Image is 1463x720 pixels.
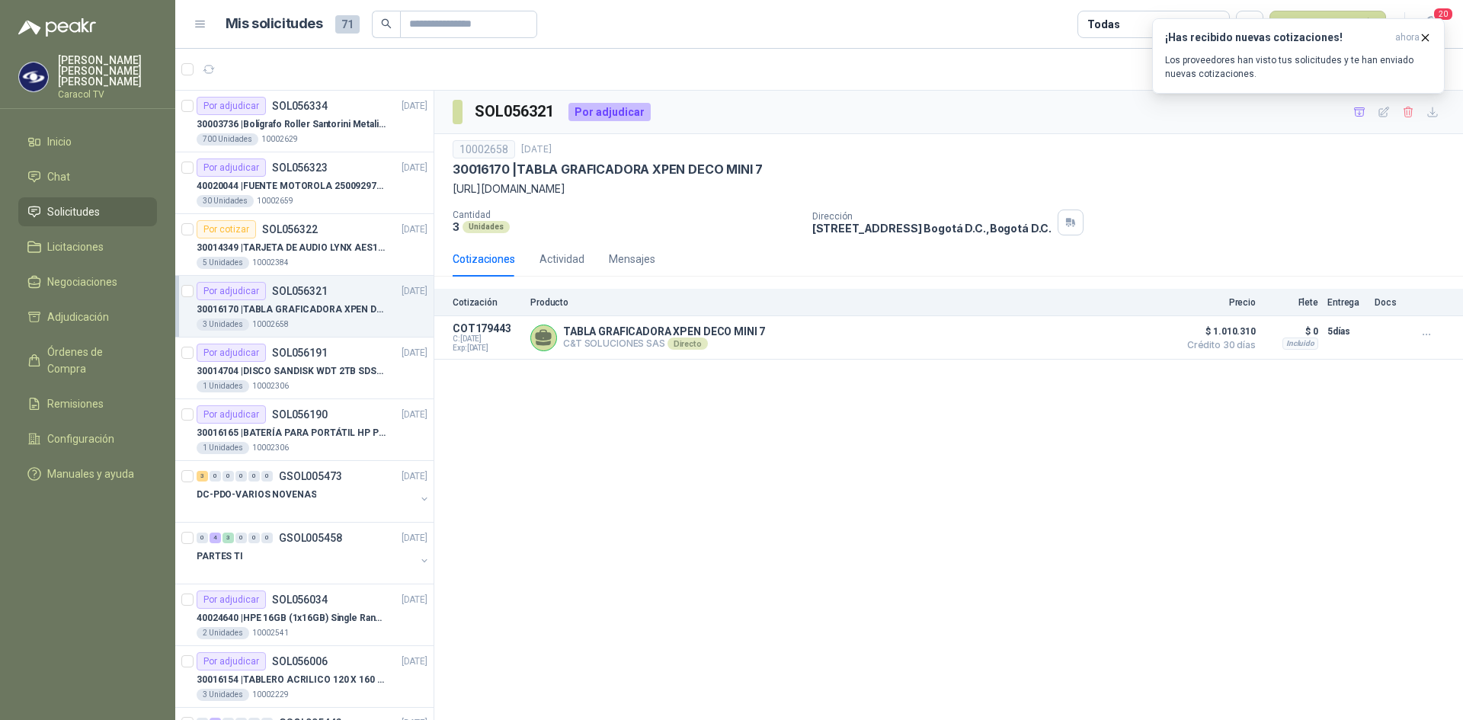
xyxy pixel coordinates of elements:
div: Por adjudicar [197,158,266,177]
span: Órdenes de Compra [47,344,142,377]
p: 10002384 [252,257,289,269]
a: Por adjudicarSOL056321[DATE] 30016170 |TABLA GRAFICADORA XPEN DECO MINI 73 Unidades10002658 [175,276,434,338]
p: $ 0 [1265,322,1318,341]
div: Por adjudicar [197,590,266,609]
div: 1 Unidades [197,380,249,392]
div: Por adjudicar [197,282,266,300]
span: Crédito 30 días [1180,341,1256,350]
p: Precio [1180,297,1256,308]
p: Caracol TV [58,90,157,99]
div: Por adjudicar [197,405,266,424]
p: [DATE] [402,531,427,546]
p: SOL056191 [272,347,328,358]
div: Por cotizar [197,220,256,238]
p: SOL056323 [272,162,328,173]
span: 20 [1433,7,1454,21]
a: 3 0 0 0 0 0 GSOL005473[DATE] DC-PDO-VARIOS NOVENAS [197,467,431,516]
a: Negociaciones [18,267,157,296]
a: Configuración [18,424,157,453]
span: $ 1.010.310 [1180,322,1256,341]
div: 0 [235,471,247,482]
div: 0 [222,471,234,482]
div: 3 [197,471,208,482]
a: Órdenes de Compra [18,338,157,383]
div: Por adjudicar [568,103,651,121]
a: 0 4 3 0 0 0 GSOL005458[DATE] PARTES TI [197,529,431,578]
p: [DATE] [402,469,427,484]
p: GSOL005458 [279,533,342,543]
p: 40020044 | FUENTE MOTOROLA 25009297001 PARA EP450 [197,179,386,194]
div: 5 Unidades [197,257,249,269]
p: Dirección [812,211,1052,222]
span: Chat [47,168,70,185]
span: Manuales y ayuda [47,466,134,482]
p: PARTES TI [197,549,243,564]
p: 5 días [1327,322,1365,341]
p: Cotización [453,297,521,308]
span: search [381,18,392,29]
h1: Mis solicitudes [226,13,323,35]
div: 0 [235,533,247,543]
div: Actividad [539,251,584,267]
div: Incluido [1282,338,1318,350]
span: 71 [335,15,360,34]
p: 10002306 [252,442,289,454]
a: Por adjudicarSOL056191[DATE] 30014704 |DISCO SANDISK WDT 2TB SDSSDE61-2T00-G25 BATERÍA PARA PORTÁ... [175,338,434,399]
div: Cotizaciones [453,251,515,267]
div: Mensajes [609,251,655,267]
p: [DATE] [402,161,427,175]
p: 30016165 | BATERÍA PARA PORTÁTIL HP PROBOOK 430 G8 [197,426,386,440]
p: [DATE] [402,284,427,299]
div: Directo [667,338,708,350]
p: [PERSON_NAME] [PERSON_NAME] [PERSON_NAME] [58,55,157,87]
p: SOL056322 [262,224,318,235]
p: 10002659 [257,195,293,207]
button: Nueva solicitud [1269,11,1386,38]
p: Producto [530,297,1170,308]
p: 10002658 [252,318,289,331]
a: Por adjudicarSOL056034[DATE] 40024640 |HPE 16GB (1x16GB) Single Rank x4 DDR4-24002 Unidades10002541 [175,584,434,646]
p: [DATE] [521,142,552,157]
p: Docs [1375,297,1405,308]
a: Solicitudes [18,197,157,226]
p: 40024640 | HPE 16GB (1x16GB) Single Rank x4 DDR4-2400 [197,611,386,626]
p: 30016170 | TABLA GRAFICADORA XPEN DECO MINI 7 [197,302,386,317]
img: Logo peakr [18,18,96,37]
p: [STREET_ADDRESS] Bogotá D.C. , Bogotá D.C. [812,222,1052,235]
div: 0 [248,471,260,482]
div: Todas [1087,16,1119,33]
p: 10002541 [252,627,289,639]
p: [URL][DOMAIN_NAME] [453,181,1445,197]
p: SOL056321 [272,286,328,296]
span: Solicitudes [47,203,100,220]
a: Adjudicación [18,302,157,331]
div: 3 Unidades [197,689,249,701]
div: 3 Unidades [197,318,249,331]
p: [DATE] [402,408,427,422]
p: 10002629 [261,133,298,146]
div: 0 [197,533,208,543]
div: 0 [210,471,221,482]
p: C&T SOLUCIONES SAS [563,338,765,350]
p: [DATE] [402,99,427,114]
p: 10002306 [252,380,289,392]
span: Configuración [47,430,114,447]
a: Chat [18,162,157,191]
span: Remisiones [47,395,104,412]
div: 4 [210,533,221,543]
p: Entrega [1327,297,1365,308]
span: Exp: [DATE] [453,344,521,353]
button: 20 [1417,11,1445,38]
div: Unidades [463,221,510,233]
span: C: [DATE] [453,334,521,344]
a: Remisiones [18,389,157,418]
div: 30 Unidades [197,195,254,207]
div: 700 Unidades [197,133,258,146]
p: 30016170 | TABLA GRAFICADORA XPEN DECO MINI 7 [453,162,763,178]
a: Por cotizarSOL056322[DATE] 30014349 |TARJETA DE AUDIO LYNX AES16E AES/EBU PCI5 Unidades10002384 [175,214,434,276]
a: Licitaciones [18,232,157,261]
p: 30016154 | TABLERO ACRILICO 120 X 160 CON RUEDAS [197,673,386,687]
a: Manuales y ayuda [18,459,157,488]
p: 30014704 | DISCO SANDISK WDT 2TB SDSSDE61-2T00-G25 BATERÍA PARA PORTÁTIL HP PROBOOK 430 G8 [197,364,386,379]
a: Por adjudicarSOL056006[DATE] 30016154 |TABLERO ACRILICO 120 X 160 CON RUEDAS3 Unidades10002229 [175,646,434,708]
